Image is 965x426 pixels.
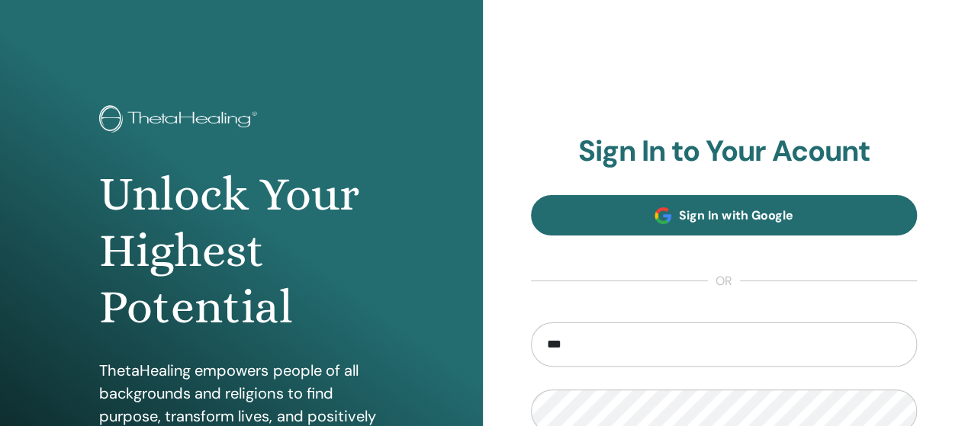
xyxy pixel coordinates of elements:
[99,166,383,336] h1: Unlock Your Highest Potential
[531,195,918,235] a: Sign In with Google
[531,134,918,169] h2: Sign In to Your Acount
[679,207,793,223] span: Sign In with Google
[708,272,740,290] span: or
